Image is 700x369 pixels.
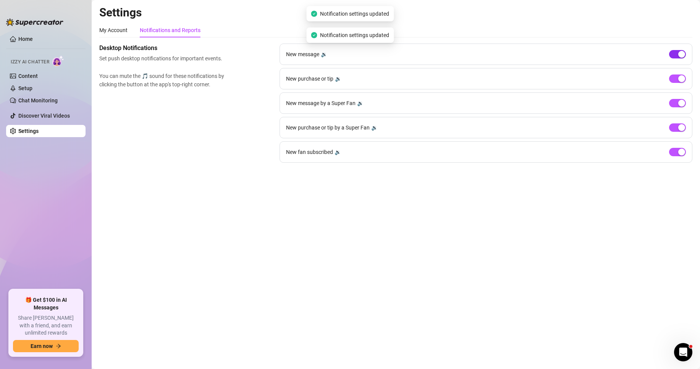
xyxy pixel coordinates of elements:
span: You can mute the 🎵 sound for these notifications by clicking the button at the app's top-right co... [99,72,228,89]
h2: Settings [99,5,692,20]
div: My Account [99,26,128,34]
div: 🔉 [357,99,364,107]
iframe: Intercom live chat [674,343,692,361]
a: Settings [18,128,39,134]
div: 🔉 [321,50,327,58]
span: New message by a Super Fan [286,99,356,107]
span: Earn now [31,343,53,349]
span: Set push desktop notifications for important events. [99,54,228,63]
a: Home [18,36,33,42]
div: Notifications and Reports [140,26,200,34]
span: Notification settings updated [320,31,389,39]
span: check-circle [311,11,317,17]
img: AI Chatter [52,55,64,66]
div: 🔉 [335,74,341,83]
a: Setup [18,85,32,91]
span: Izzy AI Chatter [11,58,49,66]
span: New purchase or tip by a Super Fan [286,123,370,132]
span: arrow-right [56,343,61,349]
span: New fan subscribed [286,148,333,156]
button: Earn nowarrow-right [13,340,79,352]
a: Discover Viral Videos [18,113,70,119]
a: Chat Monitoring [18,97,58,104]
span: Notification settings updated [320,10,389,18]
span: Desktop Notifications [99,44,228,53]
span: Share [PERSON_NAME] with a friend, and earn unlimited rewards [13,314,79,337]
span: check-circle [311,32,317,38]
img: logo-BBDzfeDw.svg [6,18,63,26]
div: 🔉 [371,123,378,132]
div: 🔉 [335,148,341,156]
a: Content [18,73,38,79]
span: New purchase or tip [286,74,333,83]
span: 🎁 Get $100 in AI Messages [13,296,79,311]
span: New message [286,50,319,58]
